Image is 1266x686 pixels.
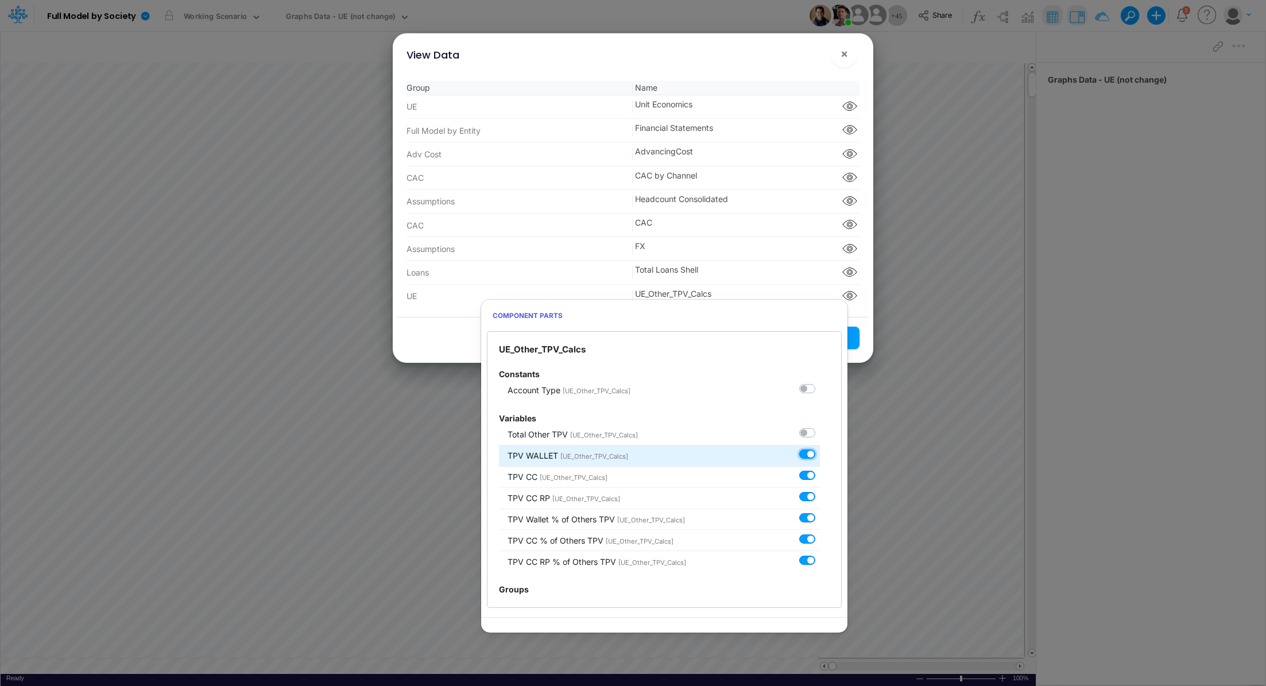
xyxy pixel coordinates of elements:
[830,40,858,68] button: Close
[406,285,860,308] li: UE UE_Other_TPV_Calcs
[633,193,860,210] span: Headcount Consolidated
[618,559,686,567] span: [UE_Other_TPV_Calcs]
[499,413,536,423] span: Variables
[617,516,685,524] span: [UE_Other_TPV_Calcs]
[841,46,848,60] span: ×
[633,169,860,187] span: CAC by Channel
[508,385,560,395] span: Account Type
[481,305,847,325] h6: Component parts
[560,452,628,460] span: [UE_Other_TPV_Calcs]
[406,214,860,237] li: CAC CAC
[633,263,860,281] span: Total Loans Shell
[508,514,615,524] span: TPV Wallet % of Others TPV
[406,190,860,214] li: Assumptions Headcount Consolidated
[508,536,603,545] span: TPV CC % of Others TPV
[406,95,860,119] li: UE Unit Economics
[406,261,860,284] li: Loans Total Loans Shell
[406,266,633,278] span: Loans
[552,495,620,503] span: [UE_Other_TPV_Calcs]
[633,288,860,305] span: UE_Other_TPV_Calcs
[406,119,860,142] li: Full Model by Entity Financial Statements
[499,584,529,594] span: Groups
[499,344,586,355] span: UE_Other_TPV_Calcs
[633,98,860,115] span: Unit Economics
[633,216,860,234] span: CAC
[633,122,860,139] span: Financial Statements
[406,125,633,137] span: Full Model by Entity
[508,557,616,567] span: TPV CC RP % of Others TPV
[508,493,550,503] span: TPV CC RP
[406,219,633,231] span: CAC
[406,243,633,255] span: Assumptions
[508,429,568,439] span: Total Other TPV
[499,369,540,379] span: Constants
[633,145,860,162] span: AdvancingCost
[406,237,860,261] li: Assumptions FX
[606,537,673,545] span: [UE_Other_TPV_Calcs]
[563,387,630,395] span: [UE_Other_TPV_Calcs]
[633,82,860,94] span: Name
[540,474,607,482] span: [UE_Other_TPV_Calcs]
[406,47,459,63] div: View Data
[570,431,638,439] span: [UE_Other_TPV_Calcs]
[406,166,860,190] li: CAC CAC by Channel
[406,82,633,94] span: Group
[508,451,558,460] span: TPV WALLET
[406,148,633,160] span: Adv Cost
[633,240,860,257] span: FX
[406,172,633,184] span: CAC
[406,100,633,113] span: UE
[406,195,633,207] span: Assumptions
[406,290,633,302] span: UE
[406,142,860,166] li: Adv Cost AdvancingCost
[508,472,537,482] span: TPV CC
